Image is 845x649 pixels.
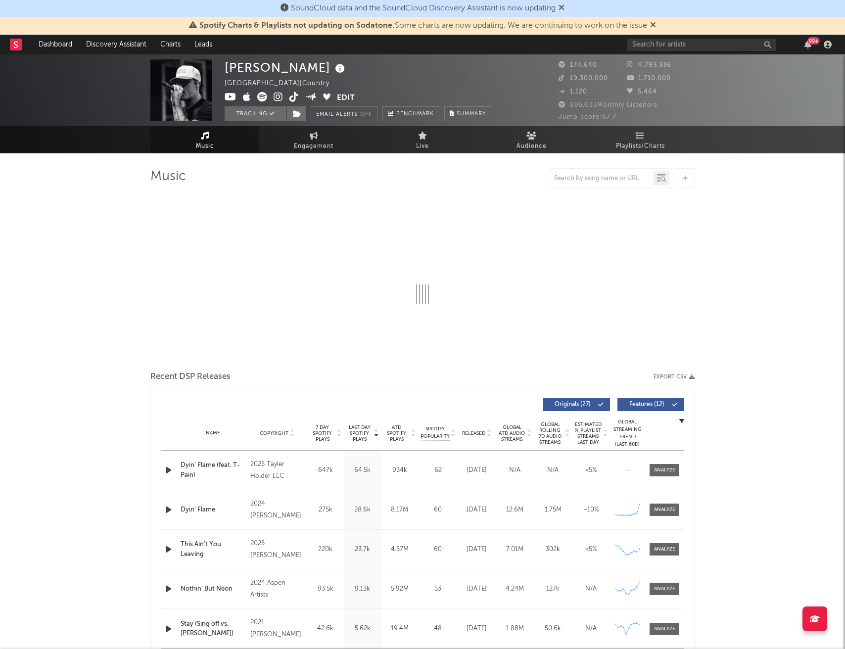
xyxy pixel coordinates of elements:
div: 2025 [PERSON_NAME] [250,538,304,561]
button: Export CSV [654,374,695,380]
input: Search by song name or URL [549,175,654,183]
span: 5,464 [627,89,657,95]
a: Stay (Sing off vs. [PERSON_NAME]) [181,619,245,639]
div: Global Streaming Trend (Last 60D) [612,418,642,448]
div: ~ 10 % [574,505,608,515]
div: 42.6k [309,624,341,634]
div: 19.4M [383,624,416,634]
span: 1,710,000 [627,75,671,82]
a: Audience [477,126,586,153]
a: Dyin' Flame (feat. T-Pain) [181,461,245,480]
div: 220k [309,545,341,555]
div: <5% [574,465,608,475]
div: 8.17M [383,505,416,515]
div: 7.01M [498,545,531,555]
span: ATD Spotify Plays [383,424,410,442]
button: 99+ [804,41,811,48]
div: [PERSON_NAME] [225,59,347,76]
div: [DATE] [460,624,493,634]
div: N/A [574,584,608,594]
button: Edit [337,92,355,104]
span: Spotify Charts & Playlists not updating on Sodatone [199,22,392,30]
span: Dismiss [650,22,656,30]
div: 60 [421,545,455,555]
div: 5.62k [346,624,378,634]
span: 1,120 [559,89,587,95]
div: 4.24M [498,584,531,594]
div: 302k [536,545,569,555]
span: Jump Score: 67.7 [559,114,616,120]
span: Recent DSP Releases [150,371,231,383]
a: Benchmark [382,106,439,121]
div: 62 [421,465,455,475]
span: Dismiss [559,4,564,12]
div: N/A [574,624,608,634]
span: Benchmark [396,108,434,120]
a: This Ain't You Leaving [181,540,245,559]
span: 4,793,336 [627,62,671,68]
div: 2024 [PERSON_NAME] [250,498,304,522]
a: Live [368,126,477,153]
div: Name [181,429,245,437]
a: Discovery Assistant [79,35,153,54]
div: 127k [536,584,569,594]
div: [DATE] [460,465,493,475]
span: Live [416,140,429,152]
div: [DATE] [460,505,493,515]
button: Summary [444,106,491,121]
span: 995,033 Monthly Listeners [559,102,657,108]
span: Originals ( 27 ) [550,402,595,408]
a: Charts [153,35,188,54]
div: [DATE] [460,545,493,555]
div: 23.7k [346,545,378,555]
a: Dashboard [32,35,79,54]
div: N/A [536,465,569,475]
a: Engagement [259,126,368,153]
button: Tracking [225,106,286,121]
div: 2024 Aspen Artists [250,577,304,601]
span: Estimated % Playlist Streams Last Day [574,421,602,445]
div: 647k [309,465,341,475]
div: 934k [383,465,416,475]
div: 64.5k [346,465,378,475]
a: Nothin’ But Neon [181,584,245,594]
span: Playlists/Charts [616,140,665,152]
span: Last Day Spotify Plays [346,424,373,442]
span: Spotify Popularity [421,425,450,440]
div: 275k [309,505,341,515]
div: [DATE] [460,584,493,594]
div: 1.88M [498,624,531,634]
div: 5.92M [383,584,416,594]
button: Originals(27) [543,398,610,411]
span: 174,640 [559,62,597,68]
button: Features(12) [617,398,684,411]
div: 60 [421,505,455,515]
a: Playlists/Charts [586,126,695,153]
span: Engagement [294,140,333,152]
div: 48 [421,624,455,634]
span: : Some charts are now updating. We are continuing to work on the issue [199,22,647,30]
div: 99 + [807,37,820,45]
div: N/A [498,465,531,475]
span: Summary [457,111,486,117]
div: <5% [574,545,608,555]
div: 53 [421,584,455,594]
div: 4.57M [383,545,416,555]
span: Global ATD Audio Streams [498,424,525,442]
input: Search for artists [627,39,776,51]
div: 93.5k [309,584,341,594]
span: Music [196,140,214,152]
span: 7 Day Spotify Plays [309,424,335,442]
div: 1.75M [536,505,569,515]
div: 50.6k [536,624,569,634]
span: SoundCloud data and the SoundCloud Discovery Assistant is now updating [291,4,556,12]
div: 2025 Tayler Holder LLC [250,459,304,482]
span: Audience [516,140,547,152]
span: Copyright [260,430,288,436]
a: Leads [188,35,219,54]
button: Email AlertsOff [311,106,377,121]
div: 12.6M [498,505,531,515]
